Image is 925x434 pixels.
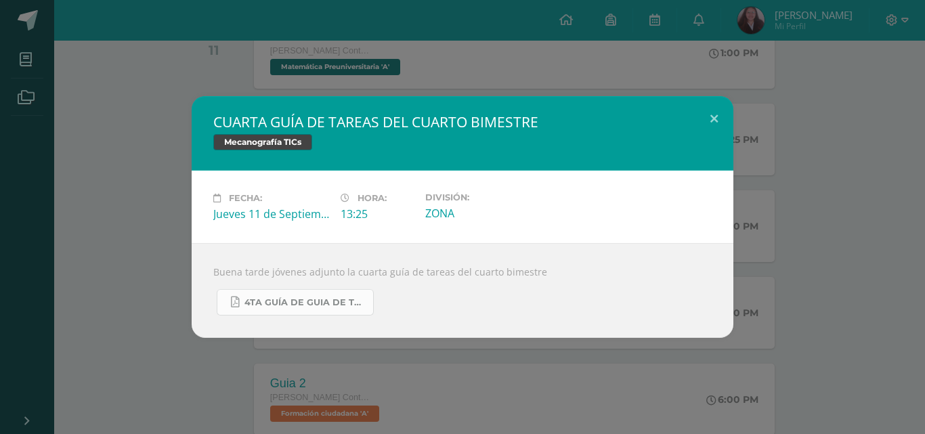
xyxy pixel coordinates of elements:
[341,207,414,221] div: 13:25
[244,297,366,308] span: 4TA GUÍA DE GUIA DE TAREAS DE 4TH DIVERSIFICADO Y 5TO PC. DEL CUARTO BIMESTRE SEPTIEMBRE.pdf
[425,206,542,221] div: ZONA
[213,112,712,131] h2: CUARTA GUÍA DE TAREAS DEL CUARTO BIMESTRE
[425,192,542,202] label: División:
[213,134,312,150] span: Mecanografía TICs
[192,243,733,338] div: Buena tarde jóvenes adjunto la cuarta guía de tareas del cuarto bimestre
[217,289,374,316] a: 4TA GUÍA DE GUIA DE TAREAS DE 4TH DIVERSIFICADO Y 5TO PC. DEL CUARTO BIMESTRE SEPTIEMBRE.pdf
[358,193,387,203] span: Hora:
[229,193,262,203] span: Fecha:
[695,96,733,142] button: Close (Esc)
[213,207,330,221] div: Jueves 11 de Septiembre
